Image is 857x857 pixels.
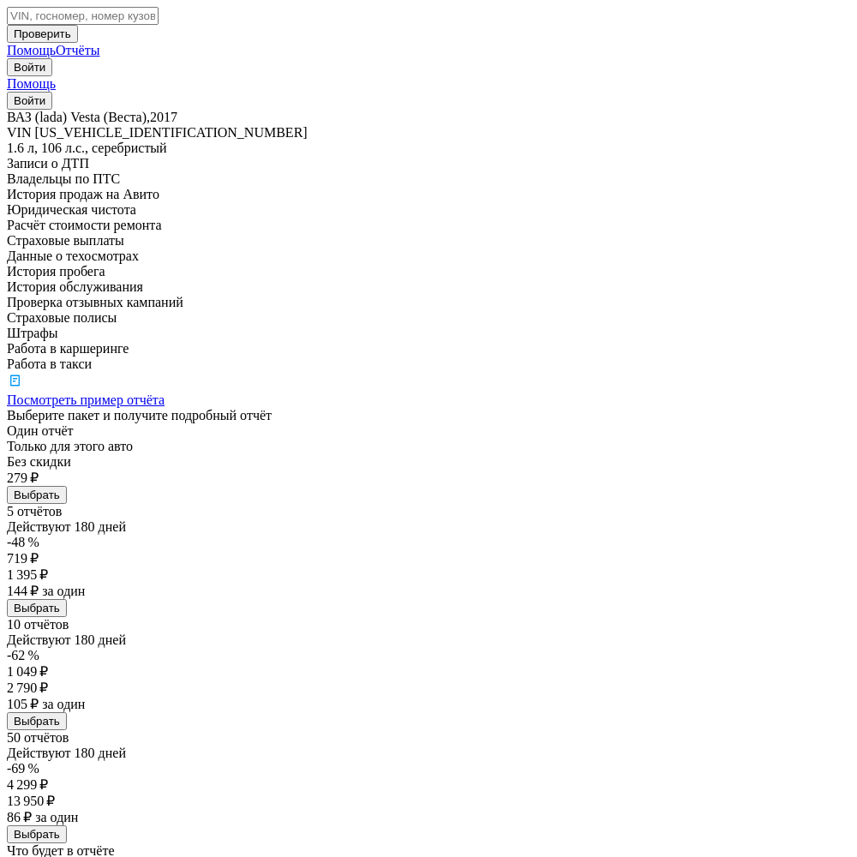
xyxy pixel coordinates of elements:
a: Помощь [7,43,56,57]
div: 4 299 ₽ [7,776,850,793]
div: Один отчёт [7,423,850,439]
a: Отчёты [56,43,99,57]
div: ВАЗ (lada) Vesta (Веста) , 2017 [7,110,850,125]
div: 10 отчётов [7,617,850,632]
div: 105 ₽ за один [7,696,850,712]
div: Работа в такси [7,357,850,372]
div: 50 отчётов [7,730,850,746]
span: -48 % [7,535,39,549]
div: [US_VEHICLE_IDENTIFICATION_NUMBER] [7,125,850,141]
div: Выберите пакет и получите подробный отчёт [7,408,850,423]
div: Штрафы [7,326,850,341]
span: Выбрать [14,715,60,728]
span: Выбрать [14,602,60,614]
button: Проверить [7,25,78,43]
div: Страховые полисы [7,310,850,326]
div: Действуют 180 дней [7,746,850,761]
div: 144 ₽ за один [7,583,850,599]
span: 13 950 ₽ [7,794,55,808]
div: История продаж на Авито [7,187,850,202]
span: -69 % [7,761,39,776]
div: 279 ₽ [7,470,850,486]
div: Посмотреть пример отчёта [7,393,850,408]
button: Выбрать [7,825,67,843]
div: Действуют 180 дней [7,519,850,535]
span: 2 790 ₽ [7,680,48,695]
div: Записи о ДТП [7,156,850,171]
button: Войти [7,58,52,76]
div: Юридическая чистота [7,202,850,218]
a: Помощь [7,76,56,91]
div: 86 ₽ за один [7,809,850,825]
span: Без скидки [7,454,71,469]
div: История пробега [7,264,850,279]
input: VIN, госномер, номер кузова [7,7,159,25]
span: Войти [14,94,45,107]
div: 5 отчётов [7,504,850,519]
div: Владельцы по ПТС [7,171,850,187]
button: Войти [7,92,52,110]
div: Действуют 180 дней [7,632,850,648]
div: 719 ₽ [7,550,850,566]
span: VIN [7,125,31,140]
span: Войти [14,61,45,74]
div: Расчёт стоимости ремонта [7,218,850,233]
div: Проверка отзывных кампаний [7,295,850,310]
div: Работа в каршеринге [7,341,850,357]
span: Выбрать [14,828,60,841]
div: История обслуживания [7,279,850,295]
span: Выбрать [14,488,60,501]
button: Выбрать [7,712,67,730]
button: Выбрать [7,599,67,617]
div: 1.6 л, 106 л.c., серебристый [7,141,850,156]
div: Страховые выплаты [7,233,850,249]
button: Выбрать [7,486,67,504]
div: Только для этого авто [7,439,850,454]
div: 1 049 ₽ [7,663,850,680]
a: Посмотреть пример отчёта [7,372,850,408]
span: Проверить [14,27,71,40]
span: 1 395 ₽ [7,567,48,582]
span: -62 % [7,648,39,662]
div: Данные о техосмотрах [7,249,850,264]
